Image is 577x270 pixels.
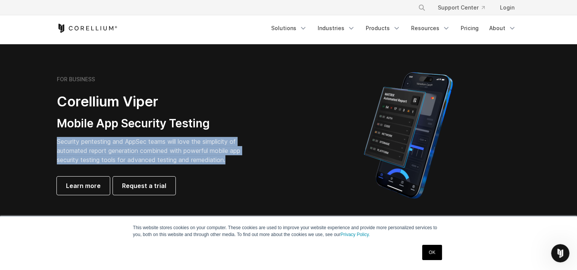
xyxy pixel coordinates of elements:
span: Request a trial [122,181,166,190]
p: This website stores cookies on your computer. These cookies are used to improve your website expe... [133,224,444,238]
a: Request a trial [113,177,175,195]
a: Support Center [432,1,491,14]
a: Resources [407,21,455,35]
div: Navigation Menu [409,1,521,14]
h3: Mobile App Security Testing [57,116,252,131]
a: Login [494,1,521,14]
a: Learn more [57,177,110,195]
a: Corellium Home [57,24,117,33]
a: Industries [313,21,360,35]
h2: Corellium Viper [57,93,252,110]
a: Privacy Policy. [341,232,370,237]
a: Pricing [456,21,483,35]
a: Products [361,21,405,35]
div: Navigation Menu [267,21,521,35]
p: Security pentesting and AppSec teams will love the simplicity of automated report generation comb... [57,137,252,164]
span: Learn more [66,181,101,190]
iframe: Intercom live chat [551,244,569,262]
a: OK [422,245,442,260]
a: Solutions [267,21,312,35]
img: Corellium MATRIX automated report on iPhone showing app vulnerability test results across securit... [351,69,466,202]
h6: FOR BUSINESS [57,76,95,83]
button: Search [415,1,429,14]
a: About [485,21,521,35]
